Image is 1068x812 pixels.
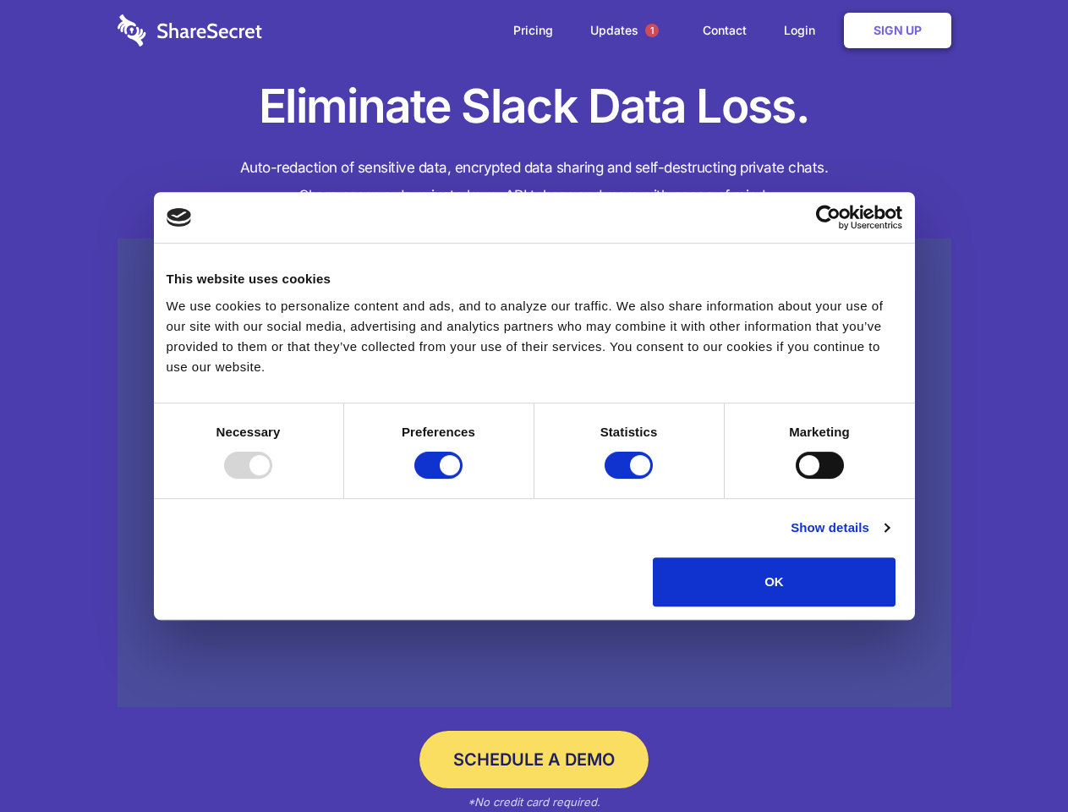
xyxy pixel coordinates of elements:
a: Login [767,4,841,57]
a: Show details [791,518,889,538]
img: logo [167,208,192,227]
div: This website uses cookies [167,269,902,289]
button: OK [653,557,895,606]
strong: Preferences [402,425,475,439]
a: Usercentrics Cookiebot - opens in a new window [754,205,902,230]
div: We use cookies to personalize content and ads, and to analyze our traffic. We also share informat... [167,296,902,377]
strong: Statistics [600,425,658,439]
span: 1 [645,24,659,37]
a: Pricing [496,4,570,57]
a: Sign Up [844,13,951,48]
strong: Necessary [216,425,281,439]
strong: Marketing [789,425,850,439]
h4: Auto-redaction of sensitive data, encrypted data sharing and self-destructing private chats. Shar... [118,154,951,210]
h1: Eliminate Slack Data Loss. [118,76,951,137]
em: *No credit card required. [468,795,600,809]
a: Wistia video thumbnail [118,239,951,708]
img: logo-wordmark-white-trans-d4663122ce5f474addd5e946df7df03e33cb6a1c49d2221995e7729f52c070b2.svg [118,14,262,47]
a: Contact [686,4,764,57]
a: Schedule a Demo [419,731,649,788]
